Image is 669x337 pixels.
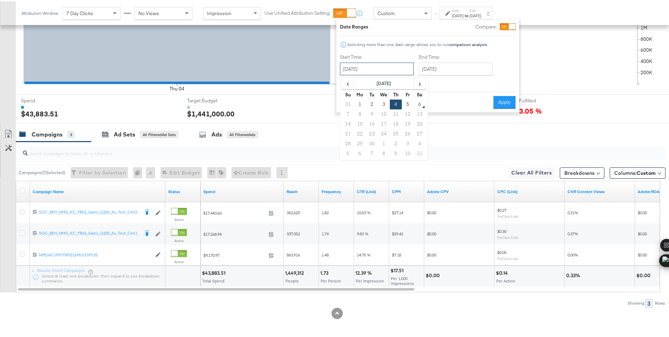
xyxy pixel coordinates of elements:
[560,166,604,177] button: Breakdowns
[203,209,266,214] span: $17,443.60
[203,251,266,256] span: $9,170.97
[519,96,572,103] span: Fulfilled
[452,12,464,17] div: [DATE]
[19,168,65,174] div: Campaigns ( 0 Selected)
[287,209,300,214] span: 352,620
[321,277,341,282] span: Per Person
[497,187,562,193] a: The average cost for each link click you've received from your ad.
[610,166,665,177] button: Columns:Custom
[39,251,152,256] div: NMO|KC|MT|TRF|EG|MULTI|FY25
[342,98,354,108] td: 31
[287,251,300,256] span: 863,916
[21,9,59,14] div: Attribution Window:
[638,209,647,214] span: $0.00
[322,187,351,193] a: The average number of times your ad was served to each person.
[171,216,187,221] label: Active
[392,187,421,193] a: The average cost you've paid to have 1,000 impressions of your ad.
[357,251,370,256] span: 14.75 %
[114,129,135,137] div: Ad Sets
[427,209,436,214] span: $0.00
[356,277,384,282] span: Per Impression
[285,268,306,275] div: 1,449,312
[347,41,488,46] div: Selecting more than one date range allows you to run .
[475,22,497,29] label: Compare:
[320,268,330,275] div: 1.73
[342,138,354,147] td: 28
[342,108,354,118] td: 7
[568,209,578,214] span: 0.31%
[402,88,414,98] th: Fr
[509,166,555,177] button: Clear All Filters
[402,98,414,108] td: 5
[322,209,329,214] span: 1.82
[202,277,224,282] span: Total Spend
[366,88,378,98] th: Tu
[470,7,481,12] label: End:
[171,258,187,263] label: Active
[391,266,406,273] div: $17.51
[354,108,366,118] td: 8
[497,248,506,254] span: $0.05
[390,138,402,147] td: 2
[414,77,425,87] span: ›
[402,108,414,118] td: 12
[39,229,139,236] a: SOC_BEH_NMG_KC_FBIG_Sales_Q325_Au...Test_Cell1
[354,128,366,138] td: 22
[366,128,378,138] td: 23
[287,230,300,235] span: 337,052
[638,230,647,235] span: $0.00
[568,187,632,193] a: CVR Content Views
[286,277,299,282] span: People
[392,230,403,235] span: $29.42
[66,9,93,15] span: 7 Day Clicks
[322,230,329,235] span: 1.74
[414,118,426,128] td: 20
[366,108,378,118] td: 9
[264,8,330,15] label: Use Unified Attribution Setting:
[511,167,552,176] span: Clear All Filters
[497,255,518,259] sub: Per Click (Link)
[354,147,366,157] td: 6
[427,251,436,256] span: $0.00
[171,237,187,242] label: Active
[402,118,414,128] td: 19
[627,299,645,304] div: Showing:
[340,22,368,29] div: Date Ranges
[202,268,228,275] div: $43,883.51
[390,128,402,138] td: 25
[187,96,240,103] span: Target Budget
[497,234,518,238] sub: Per Click (Link)
[21,96,74,103] span: Spend
[354,138,366,147] td: 29
[133,166,146,177] div: 0
[378,9,395,15] span: Custom
[414,88,426,98] th: Sa
[287,187,316,193] a: The number of people your ad was served to.
[366,118,378,128] td: 16
[227,130,258,136] div: All Filtered Ads
[354,118,366,128] td: 15
[427,230,436,235] span: $0.00
[354,88,366,98] th: Mo
[519,104,542,114] span: 3.05 %
[655,299,665,304] div: Rows
[168,187,198,193] a: Shows the current state of your Ad Campaign.
[340,52,414,59] label: Start Time:
[366,147,378,157] td: 7
[378,88,390,98] th: We
[378,108,390,118] td: 10
[378,118,390,128] td: 17
[496,277,516,282] span: Per Action
[342,88,354,98] th: Su
[342,118,354,128] td: 14
[636,271,652,278] div: $0.00
[638,251,647,256] span: $0.00
[496,268,510,275] div: $0.14
[28,142,606,156] input: Search Campaigns by Name, ID or Objective
[432,12,439,14] span: ↑
[203,230,266,235] span: $17,268.94
[203,187,281,193] a: The total amount spent to date.
[414,138,426,147] td: 4
[39,229,139,235] div: SOC_BEH_NMG_KC_FBIG_Sales_Q325_Au...Test_Cell1
[568,251,578,256] span: 0.00%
